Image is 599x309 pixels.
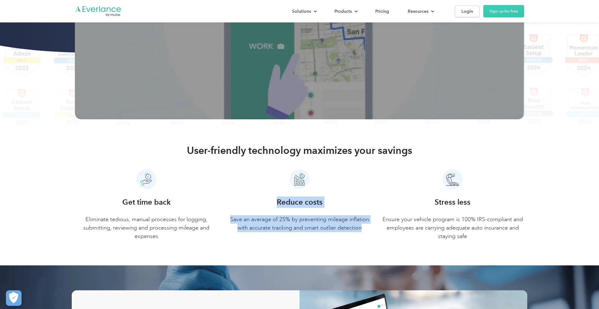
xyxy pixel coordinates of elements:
h3: Get time back [122,197,171,208]
div: Login [461,7,473,15]
a: Sign up for free [483,5,524,17]
div: Resources [402,6,439,17]
a: Go to homepage [75,5,122,17]
h2: User-friendly technology maximizes your savings [187,144,412,157]
div: Products [334,7,352,15]
p: Eliminate tedious, manual processes for logging, submitting, reviewing and processing mileage and... [75,215,218,240]
h3: Stress less [435,197,470,208]
div: Products [328,6,363,17]
p: Save an average of 25% by preventing mileage inflation with accurate tracking and smart outlier d... [228,215,371,232]
input: Submit [82,31,114,44]
a: Pricing [369,6,395,17]
button: Cookies Settings [6,290,22,306]
div: Pricing [375,7,389,15]
div: Solutions [286,6,322,17]
a: Login [455,6,480,17]
div: Resources [408,7,428,15]
div: Solutions [292,7,311,15]
p: Ensure your vehicle program is 100% IRS-compliant and employees are carrying adequate auto insura... [381,215,524,240]
h3: Reduce costs [277,197,323,208]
